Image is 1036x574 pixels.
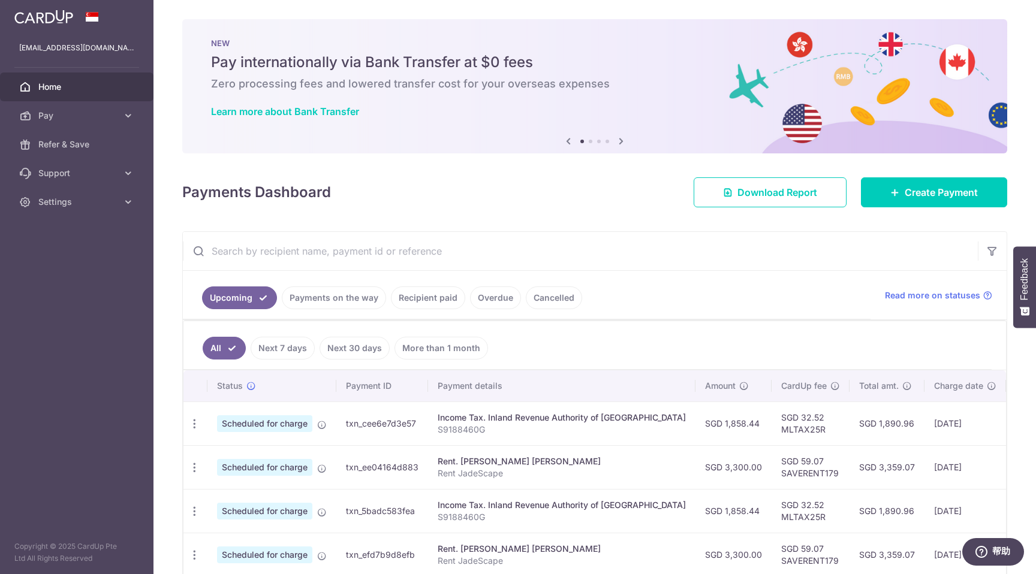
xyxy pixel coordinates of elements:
[202,286,277,309] a: Upcoming
[934,380,983,392] span: Charge date
[861,177,1007,207] a: Create Payment
[391,286,465,309] a: Recipient paid
[217,546,312,563] span: Scheduled for charge
[694,177,847,207] a: Download Report
[695,401,772,445] td: SGD 1,858.44
[438,499,686,511] div: Income Tax. Inland Revenue Authority of [GEOGRAPHIC_DATA]
[182,182,331,203] h4: Payments Dashboard
[850,445,924,489] td: SGD 3,359.07
[438,511,686,523] p: S9188460G
[183,232,978,270] input: Search by recipient name, payment id or reference
[737,185,817,200] span: Download Report
[211,105,359,117] a: Learn more about Bank Transfer
[38,196,118,208] span: Settings
[438,555,686,567] p: Rent JadeScape
[428,370,695,401] th: Payment details
[781,380,827,392] span: CardUp fee
[38,110,118,122] span: Pay
[705,380,736,392] span: Amount
[695,489,772,533] td: SGD 1,858.44
[772,445,850,489] td: SGD 59.07 SAVERENT179
[320,337,390,359] a: Next 30 days
[336,489,428,533] td: txn_5badc583fea
[859,380,899,392] span: Total amt.
[438,543,686,555] div: Rent. [PERSON_NAME] [PERSON_NAME]
[526,286,582,309] a: Cancelled
[438,412,686,424] div: Income Tax. Inland Revenue Authority of [GEOGRAPHIC_DATA]
[1019,258,1030,300] span: Feedback
[211,38,978,48] p: NEW
[217,380,243,392] span: Status
[336,445,428,489] td: txn_ee04164d883
[924,445,1006,489] td: [DATE]
[850,401,924,445] td: SGD 1,890.96
[438,455,686,467] div: Rent. [PERSON_NAME] [PERSON_NAME]
[14,10,73,24] img: CardUp
[470,286,521,309] a: Overdue
[1013,246,1036,328] button: Feedback - Show survey
[695,445,772,489] td: SGD 3,300.00
[38,138,118,150] span: Refer & Save
[217,459,312,476] span: Scheduled for charge
[924,489,1006,533] td: [DATE]
[772,489,850,533] td: SGD 32.52 MLTAX25R
[182,19,1007,153] img: Bank transfer banner
[772,401,850,445] td: SGD 32.52 MLTAX25R
[251,337,315,359] a: Next 7 days
[211,53,978,72] h5: Pay internationally via Bank Transfer at $0 fees
[336,370,428,401] th: Payment ID
[850,489,924,533] td: SGD 1,890.96
[336,401,428,445] td: txn_cee6e7d3e57
[38,167,118,179] span: Support
[924,401,1006,445] td: [DATE]
[217,503,312,519] span: Scheduled for charge
[19,42,134,54] p: [EMAIL_ADDRESS][DOMAIN_NAME]
[394,337,488,359] a: More than 1 month
[438,424,686,436] p: S9188460G
[203,337,246,359] a: All
[905,185,978,200] span: Create Payment
[962,538,1024,568] iframe: 打开一个小组件，您可以在其中找到更多信息
[885,289,992,301] a: Read more on statuses
[885,289,980,301] span: Read more on statuses
[38,81,118,93] span: Home
[217,415,312,432] span: Scheduled for charge
[211,77,978,91] h6: Zero processing fees and lowered transfer cost for your overseas expenses
[438,467,686,479] p: Rent JadeScape
[282,286,386,309] a: Payments on the way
